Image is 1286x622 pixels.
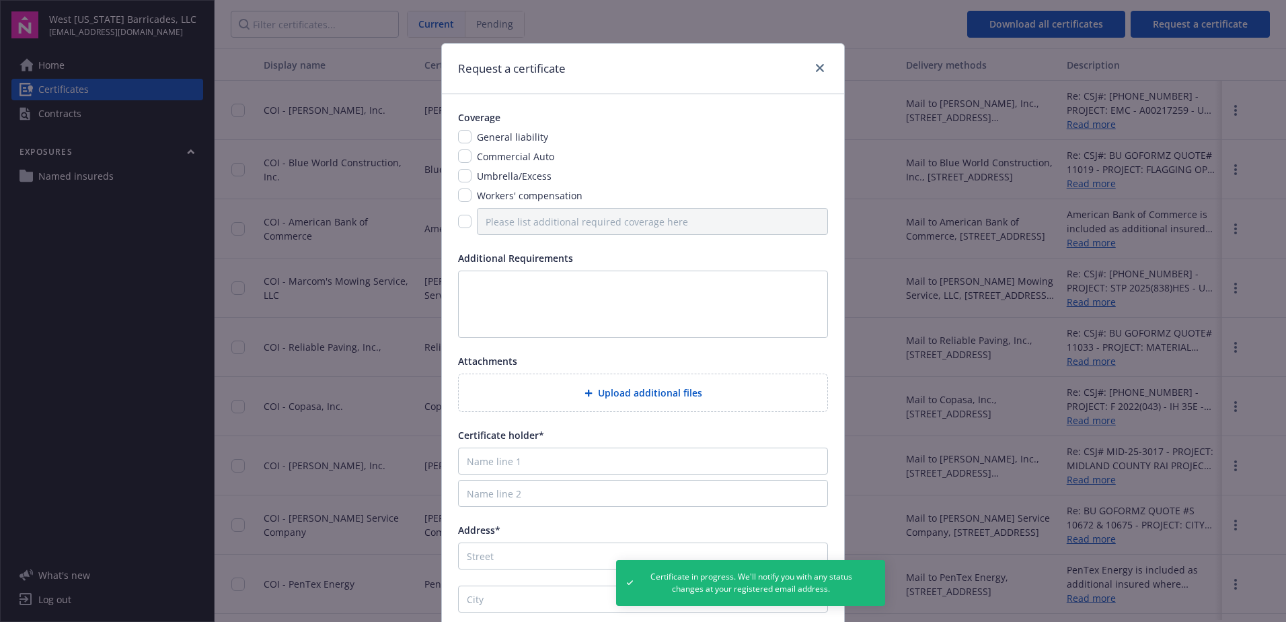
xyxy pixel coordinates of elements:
[644,571,858,595] span: Certificate in progress. We'll notify you with any status changes at your registered email address.
[477,131,548,143] span: General liability
[477,189,582,202] span: Workers' compensation
[458,480,828,507] input: Name line 2
[458,374,828,412] div: Upload additional files
[598,386,702,400] span: Upload additional files
[812,60,828,76] a: close
[458,429,544,442] span: Certificate holder*
[458,448,828,475] input: Name line 1
[477,150,554,163] span: Commercial Auto
[458,586,828,613] input: City
[458,524,500,537] span: Address*
[458,543,828,569] input: Street
[458,355,517,368] span: Attachments
[458,60,566,77] h1: Request a certificate
[477,170,552,182] span: Umbrella/Excess
[458,111,500,124] span: Coverage
[477,208,828,235] input: Please list additional required coverage here
[458,252,573,265] span: Additional Requirements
